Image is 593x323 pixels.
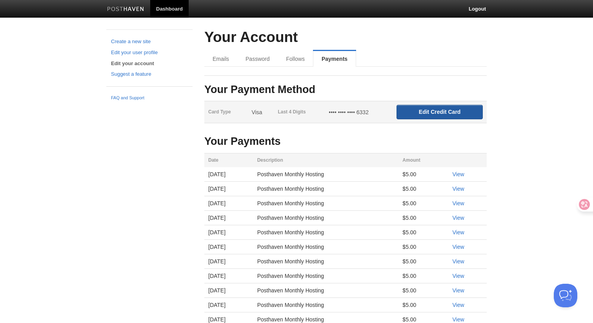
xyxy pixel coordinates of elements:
[204,84,487,96] h3: Your Payment Method
[398,182,448,196] td: $5.00
[253,283,399,298] td: Posthaven Monthly Hosting
[204,269,253,283] td: [DATE]
[398,153,448,168] th: Amount
[397,105,483,119] input: Edit Credit Card
[204,254,253,269] td: [DATE]
[398,298,448,312] td: $5.00
[204,153,253,168] th: Date
[204,29,487,46] h2: Your Account
[452,215,464,221] a: View
[111,70,188,78] a: Suggest a feature
[452,273,464,279] a: View
[253,254,399,269] td: Posthaven Monthly Hosting
[111,38,188,46] a: Create a new site
[452,302,464,308] a: View
[204,283,253,298] td: [DATE]
[253,269,399,283] td: Posthaven Monthly Hosting
[204,240,253,254] td: [DATE]
[398,254,448,269] td: $5.00
[452,244,464,250] a: View
[253,196,399,211] td: Posthaven Monthly Hosting
[313,51,356,67] a: Payments
[452,171,464,177] a: View
[204,101,248,123] th: Card Type
[554,284,577,307] iframe: Help Scout Beacon - Open
[107,7,144,13] img: Posthaven-bar
[253,298,399,312] td: Posthaven Monthly Hosting
[452,200,464,206] a: View
[253,225,399,240] td: Posthaven Monthly Hosting
[253,240,399,254] td: Posthaven Monthly Hosting
[248,101,274,123] td: Visa
[452,186,464,192] a: View
[253,167,399,182] td: Posthaven Monthly Hosting
[398,167,448,182] td: $5.00
[253,182,399,196] td: Posthaven Monthly Hosting
[204,196,253,211] td: [DATE]
[398,240,448,254] td: $5.00
[204,167,253,182] td: [DATE]
[111,95,188,102] a: FAQ and Support
[204,298,253,312] td: [DATE]
[325,101,393,123] td: •••• •••• •••• 6332
[278,51,313,67] a: Follows
[398,283,448,298] td: $5.00
[204,51,237,67] a: Emails
[398,225,448,240] td: $5.00
[111,60,188,68] a: Edit your account
[398,211,448,225] td: $5.00
[204,225,253,240] td: [DATE]
[452,316,464,323] a: View
[452,229,464,235] a: View
[398,269,448,283] td: $5.00
[398,196,448,211] td: $5.00
[274,101,325,123] th: Last 4 Digits
[204,136,487,148] h3: Your Payments
[253,211,399,225] td: Posthaven Monthly Hosting
[204,182,253,196] td: [DATE]
[452,287,464,294] a: View
[204,211,253,225] td: [DATE]
[237,51,278,67] a: Password
[253,153,399,168] th: Description
[452,258,464,265] a: View
[111,49,188,57] a: Edit your user profile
